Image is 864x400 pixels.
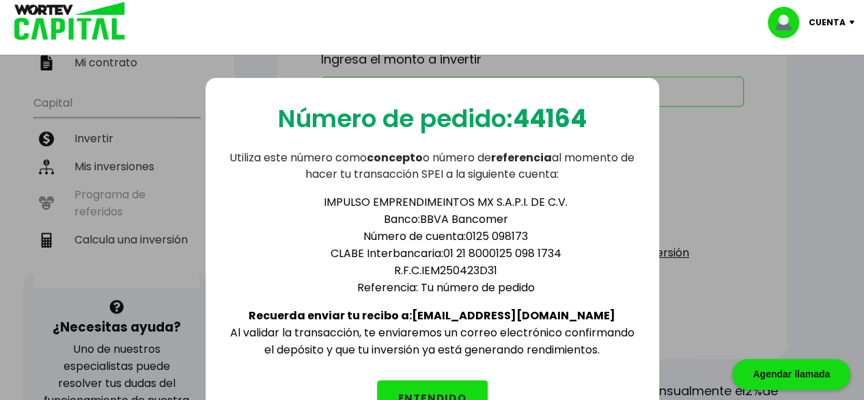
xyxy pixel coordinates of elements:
img: profile-image [768,7,809,38]
li: IMPULSO EMPRENDIMEINTOS MX S.A.P.I. DE C.V. [255,194,637,211]
p: Número de pedido: [278,100,587,137]
b: 44164 [513,101,587,136]
li: Número de cuenta: 0125 098173 [255,228,637,245]
li: CLABE Interbancaria: 01 21 8000125 098 1734 [255,245,637,262]
b: concepto [367,150,423,165]
p: Cuenta [809,12,846,33]
div: Al validar la transacción, te enviaremos un correo electrónico confirmando el depósito y que tu i... [227,183,637,358]
p: Utiliza este número como o número de al momento de hacer tu transacción SPEI a la siguiente cuenta: [227,150,637,183]
li: R.F.C. IEM250423D31 [255,262,637,279]
li: Referencia: Tu número de pedido [255,279,637,296]
img: icon-down [846,21,864,25]
b: referencia [491,150,552,165]
li: Banco: BBVA Bancomer [255,211,637,228]
b: Recuerda enviar tu recibo a: [EMAIL_ADDRESS][DOMAIN_NAME] [249,308,615,323]
div: Agendar llamada [732,359,850,390]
